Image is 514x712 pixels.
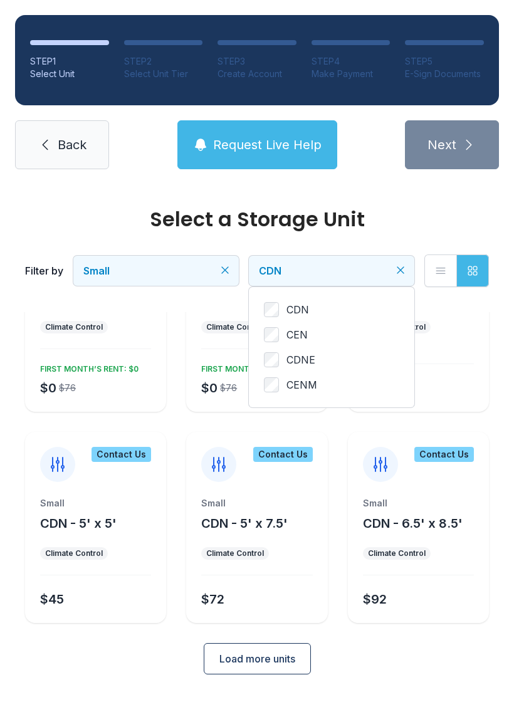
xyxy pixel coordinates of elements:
[124,55,203,68] div: STEP 2
[259,264,281,277] span: CDN
[405,55,484,68] div: STEP 5
[92,447,151,462] div: Contact Us
[40,516,117,531] span: CDN - 5' x 5'
[219,651,295,666] span: Load more units
[249,256,414,286] button: CDN
[35,359,139,374] div: FIRST MONTH’S RENT: $0
[312,68,391,80] div: Make Payment
[312,55,391,68] div: STEP 4
[363,497,474,510] div: Small
[201,497,312,510] div: Small
[25,263,63,278] div: Filter by
[264,377,279,392] input: CENM
[206,548,264,558] div: Climate Control
[414,447,474,462] div: Contact Us
[201,515,288,532] button: CDN - 5' x 7.5'
[213,136,322,154] span: Request Live Help
[219,264,231,276] button: Clear filters
[40,497,151,510] div: Small
[201,379,218,397] div: $0
[218,68,296,80] div: Create Account
[286,352,315,367] span: CDNE
[59,382,76,394] div: $76
[264,352,279,367] input: CDNE
[196,359,300,374] div: FIRST MONTH’S RENT: $0
[218,55,296,68] div: STEP 3
[286,327,308,342] span: CEN
[30,68,109,80] div: Select Unit
[253,447,313,462] div: Contact Us
[73,256,239,286] button: Small
[25,209,489,229] div: Select a Storage Unit
[427,136,456,154] span: Next
[45,322,103,332] div: Climate Control
[45,548,103,558] div: Climate Control
[40,379,56,397] div: $0
[264,327,279,342] input: CEN
[394,264,407,276] button: Clear filters
[206,322,264,332] div: Climate Control
[405,68,484,80] div: E-Sign Documents
[40,590,64,608] div: $45
[58,136,87,154] span: Back
[30,55,109,68] div: STEP 1
[264,302,279,317] input: CDN
[124,68,203,80] div: Select Unit Tier
[40,515,117,532] button: CDN - 5' x 5'
[363,590,387,608] div: $92
[286,377,317,392] span: CENM
[368,548,426,558] div: Climate Control
[201,516,288,531] span: CDN - 5' x 7.5'
[286,302,309,317] span: CDN
[363,515,463,532] button: CDN - 6.5' x 8.5'
[83,264,110,277] span: Small
[363,516,463,531] span: CDN - 6.5' x 8.5'
[201,590,224,608] div: $72
[220,382,237,394] div: $76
